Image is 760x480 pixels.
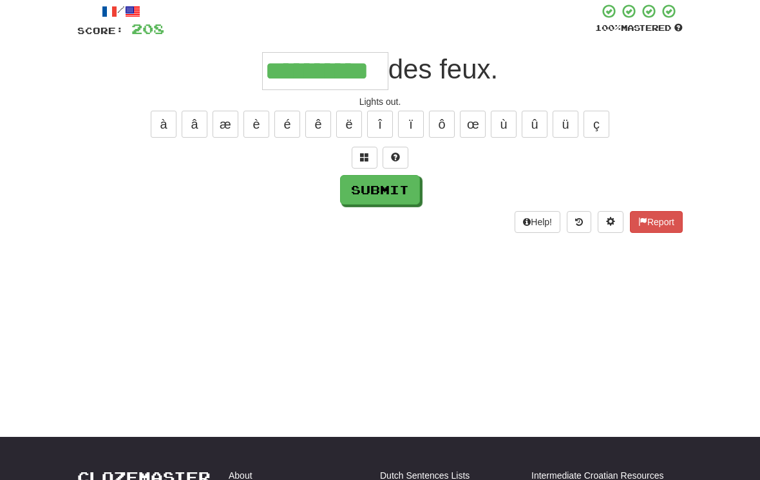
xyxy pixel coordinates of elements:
button: û [522,111,547,138]
button: é [274,111,300,138]
button: Switch sentence to multiple choice alt+p [352,147,377,169]
span: 208 [131,21,164,37]
div: Mastered [595,23,683,34]
span: Score: [77,25,124,36]
button: ê [305,111,331,138]
button: è [243,111,269,138]
button: ù [491,111,517,138]
span: 100 % [595,23,621,33]
button: Submit [340,175,420,205]
button: î [367,111,393,138]
button: Help! [515,211,560,233]
button: Report [630,211,683,233]
button: ë [336,111,362,138]
button: ï [398,111,424,138]
button: à [151,111,176,138]
div: Lights out. [77,95,683,108]
button: ç [584,111,609,138]
button: æ [213,111,238,138]
button: Round history (alt+y) [567,211,591,233]
button: œ [460,111,486,138]
button: Single letter hint - you only get 1 per sentence and score half the points! alt+h [383,147,408,169]
button: ô [429,111,455,138]
div: / [77,3,164,19]
span: des feux. [388,54,498,84]
button: â [182,111,207,138]
button: ü [553,111,578,138]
